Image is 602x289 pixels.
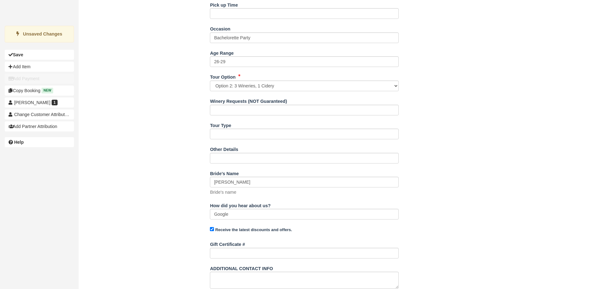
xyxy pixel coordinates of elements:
b: Save [13,52,23,57]
button: Change Customer Attribution [5,109,74,119]
a: [PERSON_NAME] 1 [5,97,74,108]
label: Age Range [210,48,233,57]
button: Add Item [5,62,74,72]
label: Gift Certificate # [210,239,245,248]
span: 1 [52,100,58,105]
label: Other Details [210,144,238,153]
label: Bride's Name [210,168,239,177]
b: Help [14,140,24,145]
button: Save [5,50,74,60]
label: Winery Requests (NOT Guaranteed) [210,96,287,105]
p: Bride's name [210,189,236,196]
input: Receive the latest discounts and offers. [210,227,214,231]
span: [PERSON_NAME] [14,100,50,105]
span: New [42,88,53,93]
button: Add Payment [5,74,74,84]
strong: Receive the latest discounts and offers. [215,227,292,232]
label: How did you hear about us? [210,200,271,209]
strong: Unsaved Changes [23,31,62,36]
label: Tour Type [210,120,231,129]
a: Help [5,137,74,147]
button: Add Partner Attribution [5,121,74,131]
label: ADDITIONAL CONTACT INFO [210,263,273,272]
label: Tour Option [210,72,235,81]
span: Change Customer Attribution [14,112,71,117]
button: Copy Booking New [5,86,74,96]
label: Occasion [210,24,230,32]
